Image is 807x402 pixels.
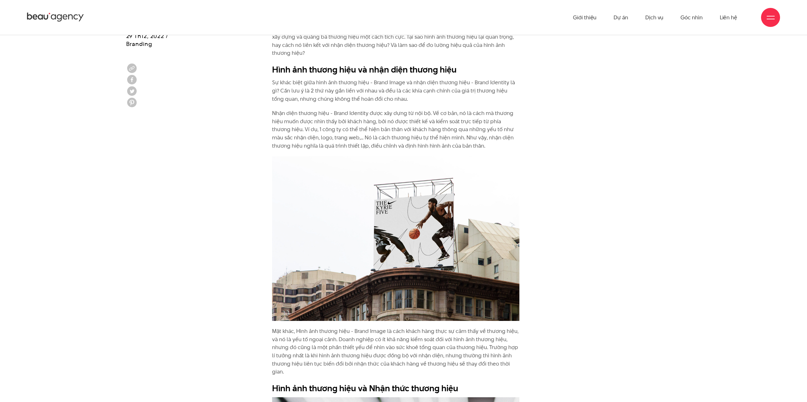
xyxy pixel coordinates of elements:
p: Mặt khác, Hình ảnh thương hiệu - Brand Image là cách khách hàng thực sự cảm thấy về thương hiệu, ... [272,327,519,376]
p: Sự khác biệt giữa hình ảnh thương hiệu - Brand Image và nhận diện thương hiệu - Brand Identity là... [272,79,519,103]
h2: Hình ảnh thương hiệu và nhận diện thương hiệu [272,64,519,76]
h2: Hình ảnh thương hiệu và Nhận thức thương hiệu [272,382,519,394]
p: Nhận diện thương hiệu - Brand Identity được xây dựng từ nội bộ. Về cơ bản, nó là cách mà thương h... [272,109,519,150]
img: brand-image-hinh-anh-thuong-hieu-la-gi [272,156,519,321]
span: 29 Th12, 2022 / Branding [126,32,168,48]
